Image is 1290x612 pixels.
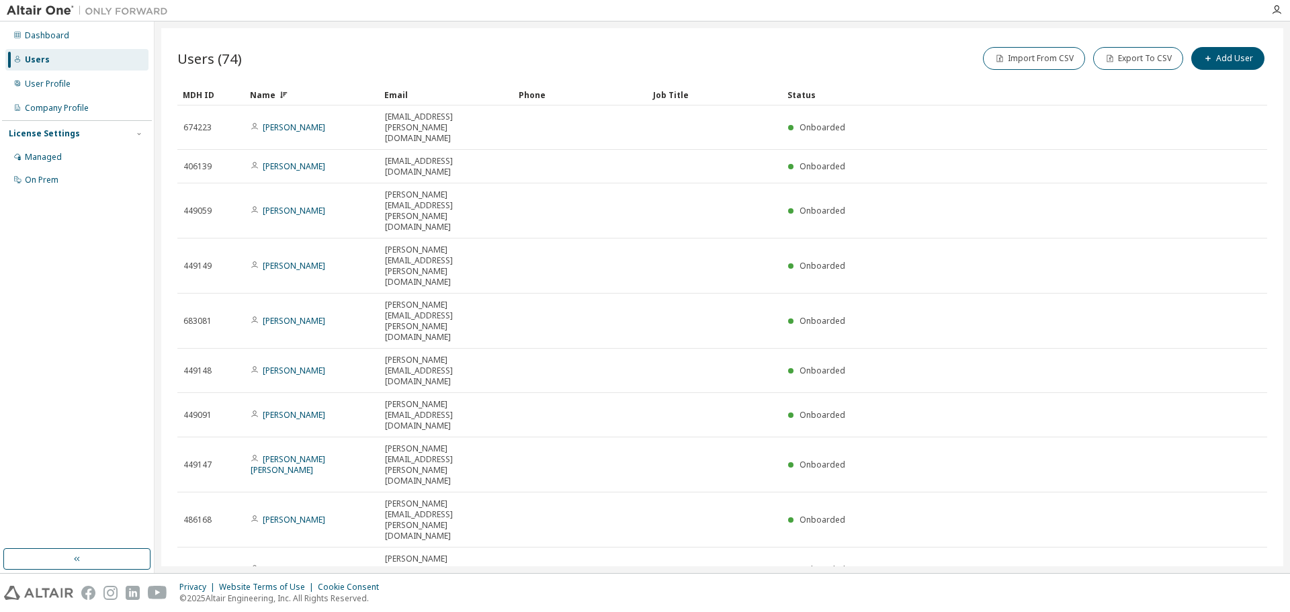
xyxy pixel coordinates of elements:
[385,189,507,232] span: [PERSON_NAME][EMAIL_ADDRESS][PERSON_NAME][DOMAIN_NAME]
[25,103,89,114] div: Company Profile
[1093,47,1183,70] button: Export To CSV
[25,54,50,65] div: Users
[385,300,507,343] span: [PERSON_NAME][EMAIL_ADDRESS][PERSON_NAME][DOMAIN_NAME]
[250,84,374,105] div: Name
[263,315,325,326] a: [PERSON_NAME]
[263,122,325,133] a: [PERSON_NAME]
[800,514,845,525] span: Onboarded
[800,161,845,172] span: Onboarded
[519,84,642,105] div: Phone
[983,47,1085,70] button: Import From CSV
[103,586,118,600] img: instagram.svg
[263,514,325,525] a: [PERSON_NAME]
[179,593,387,604] p: © 2025 Altair Engineering, Inc. All Rights Reserved.
[251,453,325,476] a: [PERSON_NAME] [PERSON_NAME]
[183,515,212,525] span: 486168
[183,564,212,575] span: 449146
[263,260,325,271] a: [PERSON_NAME]
[385,112,507,144] span: [EMAIL_ADDRESS][PERSON_NAME][DOMAIN_NAME]
[183,316,212,326] span: 683081
[800,122,845,133] span: Onboarded
[183,84,239,105] div: MDH ID
[318,582,387,593] div: Cookie Consent
[183,206,212,216] span: 449059
[25,152,62,163] div: Managed
[25,79,71,89] div: User Profile
[183,365,212,376] span: 449148
[179,582,219,593] div: Privacy
[800,260,845,271] span: Onboarded
[183,261,212,271] span: 449149
[385,156,507,177] span: [EMAIL_ADDRESS][DOMAIN_NAME]
[263,205,325,216] a: [PERSON_NAME]
[25,175,58,185] div: On Prem
[126,586,140,600] img: linkedin.svg
[25,30,69,41] div: Dashboard
[263,564,325,575] a: [PERSON_NAME]
[653,84,777,105] div: Job Title
[263,409,325,421] a: [PERSON_NAME]
[263,365,325,376] a: [PERSON_NAME]
[7,4,175,17] img: Altair One
[385,245,507,288] span: [PERSON_NAME][EMAIL_ADDRESS][PERSON_NAME][DOMAIN_NAME]
[1191,47,1264,70] button: Add User
[4,586,73,600] img: altair_logo.svg
[800,459,845,470] span: Onboarded
[177,49,242,68] span: Users (74)
[385,554,507,586] span: [PERSON_NAME][EMAIL_ADDRESS][DOMAIN_NAME]
[800,409,845,421] span: Onboarded
[800,365,845,376] span: Onboarded
[385,355,507,387] span: [PERSON_NAME][EMAIL_ADDRESS][DOMAIN_NAME]
[81,586,95,600] img: facebook.svg
[787,84,1197,105] div: Status
[9,128,80,139] div: License Settings
[385,399,507,431] span: [PERSON_NAME][EMAIL_ADDRESS][DOMAIN_NAME]
[183,410,212,421] span: 449091
[385,443,507,486] span: [PERSON_NAME][EMAIL_ADDRESS][PERSON_NAME][DOMAIN_NAME]
[183,460,212,470] span: 449147
[183,161,212,172] span: 406139
[148,586,167,600] img: youtube.svg
[183,122,212,133] span: 674223
[385,498,507,541] span: [PERSON_NAME][EMAIL_ADDRESS][PERSON_NAME][DOMAIN_NAME]
[219,582,318,593] div: Website Terms of Use
[800,315,845,326] span: Onboarded
[800,564,845,575] span: Onboarded
[263,161,325,172] a: [PERSON_NAME]
[800,205,845,216] span: Onboarded
[384,84,508,105] div: Email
